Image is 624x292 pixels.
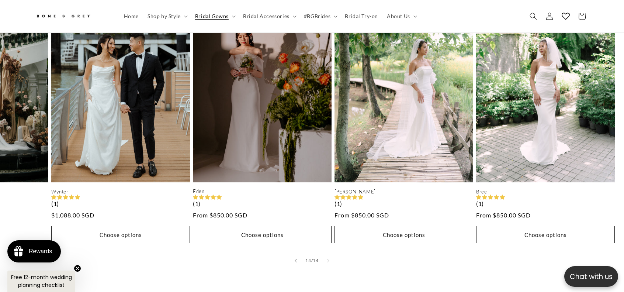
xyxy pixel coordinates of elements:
[382,8,420,24] summary: About Us
[564,271,618,282] p: Chat with us
[7,271,75,292] div: Free 12-month wedding planning checklistClose teaser
[311,257,313,264] span: /
[51,189,190,195] a: Wynter
[305,257,311,264] span: 14
[124,13,139,20] span: Home
[51,226,190,243] button: Choose options
[320,253,336,269] button: Slide right
[334,189,473,195] a: [PERSON_NAME]
[299,8,340,24] summary: #BGBrides
[525,8,541,24] summary: Search
[334,226,473,243] button: Choose options
[564,266,618,287] button: Open chatbox
[119,8,143,24] a: Home
[74,265,81,272] button: Close teaser
[243,13,290,20] span: Bridal Accessories
[33,7,112,25] a: Bone and Grey Bridal
[11,274,72,289] span: Free 12-month wedding planning checklist
[340,8,382,24] a: Bridal Try-on
[29,248,52,255] div: Rewards
[239,8,299,24] summary: Bridal Accessories
[387,13,410,20] span: About Us
[191,8,239,24] summary: Bridal Gowns
[345,13,378,20] span: Bridal Try-on
[195,13,229,20] span: Bridal Gowns
[288,253,304,269] button: Slide left
[148,13,181,20] span: Shop by Style
[193,188,332,195] a: Eden
[476,189,615,195] a: Bree
[143,8,191,24] summary: Shop by Style
[313,257,318,264] span: 14
[193,226,332,243] button: Choose options
[35,10,91,23] img: Bone and Grey Bridal
[476,226,615,243] button: Choose options
[304,13,330,20] span: #BGBrides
